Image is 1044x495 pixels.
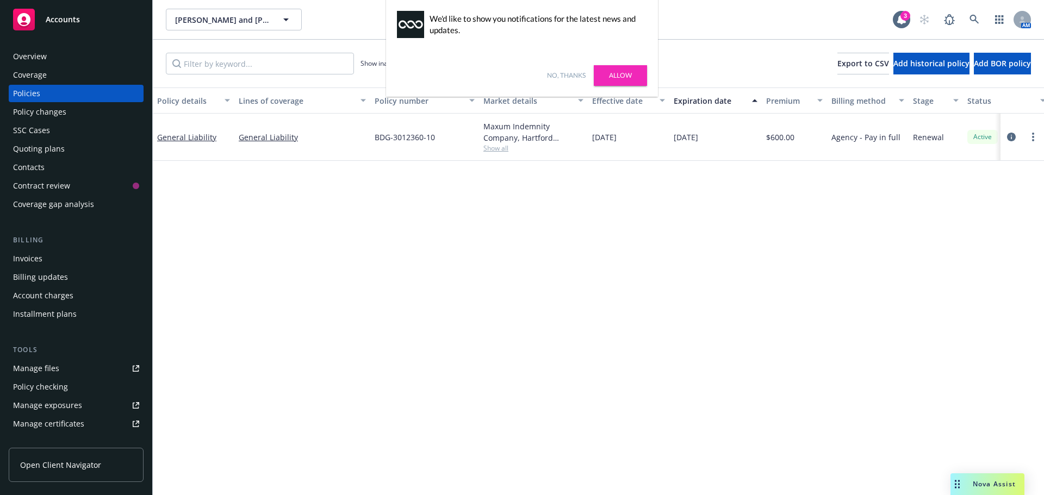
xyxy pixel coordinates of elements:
div: Policy details [157,95,218,106]
div: We'd like to show you notifications for the latest news and updates. [430,13,642,36]
button: Policy details [153,87,234,114]
a: Policy changes [9,103,144,121]
a: Coverage [9,66,144,84]
span: Open Client Navigator [20,459,101,471]
span: Active [972,132,993,142]
a: Policies [9,85,144,102]
div: Quoting plans [13,140,65,158]
a: Switch app [989,9,1010,30]
span: Agency - Pay in full [831,131,900,143]
div: Market details [483,95,571,106]
div: Expiration date [674,95,745,106]
a: Quoting plans [9,140,144,158]
div: Tools [9,344,144,355]
div: Account charges [13,287,73,304]
div: Invoices [13,250,42,267]
div: Manage files [13,360,59,377]
button: Export to CSV [837,53,889,74]
a: Account charges [9,287,144,304]
a: Coverage gap analysis [9,196,144,213]
button: Add BOR policy [974,53,1031,74]
a: Manage certificates [9,415,144,433]
a: Manage files [9,360,144,377]
button: Premium [762,87,827,114]
div: Manage exposures [13,397,82,414]
a: No, thanks [547,71,586,80]
button: Nova Assist [950,473,1024,495]
button: Lines of coverage [234,87,370,114]
button: Stage [909,87,963,114]
div: Status [967,95,1034,106]
span: [DATE] [674,131,698,143]
div: Drag to move [950,473,964,495]
div: Contract review [13,177,70,195]
span: Add historical policy [893,58,970,68]
div: Premium [766,95,811,106]
span: $600.00 [766,131,794,143]
div: Policy changes [13,103,66,121]
div: Contacts [13,159,45,176]
button: Effective date [588,87,669,114]
a: Policy checking [9,378,144,396]
a: more [1027,130,1040,143]
a: Contacts [9,159,144,176]
a: Accounts [9,4,144,35]
a: Manage exposures [9,397,144,414]
span: Renewal [913,131,944,143]
a: Report a Bug [939,9,960,30]
span: Export to CSV [837,58,889,68]
a: General Liability [157,132,216,142]
div: Manage claims [13,434,68,451]
button: Billing method [827,87,909,114]
span: Show inactive [361,59,402,68]
a: Start snowing [913,9,935,30]
div: Overview [13,48,47,65]
a: Overview [9,48,144,65]
div: 3 [900,11,910,21]
button: Add historical policy [893,53,970,74]
a: Invoices [9,250,144,267]
div: Policies [13,85,40,102]
a: Contract review [9,177,144,195]
a: General Liability [239,131,366,143]
div: Effective date [592,95,653,106]
div: Installment plans [13,305,77,323]
button: [PERSON_NAME] and [PERSON_NAME] [166,9,302,30]
span: Show all [483,143,583,153]
div: Manage certificates [13,415,84,433]
div: Billing [9,235,144,246]
div: Maxum Indemnity Company, Hartford Insurance Group, RT Specialty Insurance Services, LLC (RSG Spec... [483,121,583,143]
a: Search [964,9,985,30]
a: Installment plans [9,305,144,323]
span: [PERSON_NAME] and [PERSON_NAME] [175,14,269,26]
div: Billing method [831,95,892,106]
a: Billing updates [9,268,144,286]
input: Filter by keyword... [166,53,354,74]
span: Accounts [46,15,80,24]
button: Expiration date [669,87,762,114]
div: Policy number [375,95,463,106]
div: Stage [913,95,947,106]
div: Policy checking [13,378,68,396]
span: Add BOR policy [974,58,1031,68]
span: Nova Assist [973,479,1016,488]
div: Coverage [13,66,47,84]
span: [DATE] [592,131,617,143]
div: Coverage gap analysis [13,196,94,213]
a: Manage claims [9,434,144,451]
button: Market details [479,87,588,114]
a: circleInformation [1005,130,1018,143]
div: Lines of coverage [239,95,354,106]
button: Policy number [370,87,479,114]
div: Billing updates [13,268,68,286]
span: BDG-3012360-10 [375,131,435,143]
a: Allow [594,65,647,86]
a: SSC Cases [9,122,144,139]
div: SSC Cases [13,122,50,139]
